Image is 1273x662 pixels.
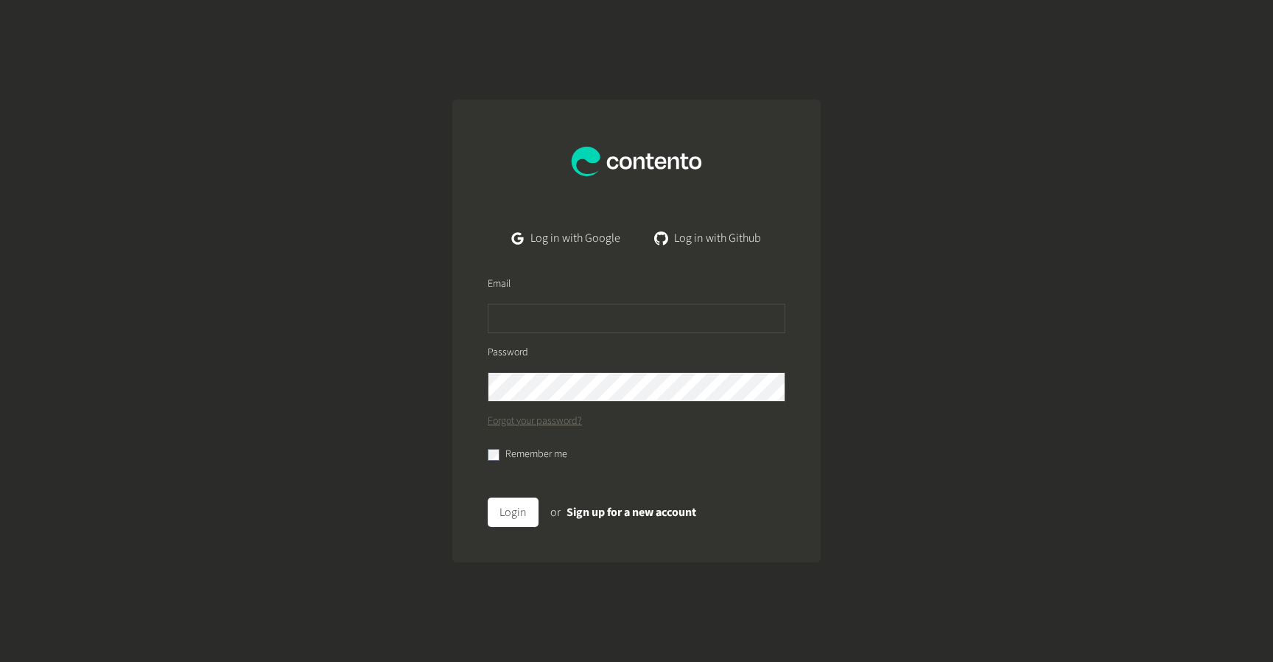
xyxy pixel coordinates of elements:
button: Login [488,498,539,527]
a: Forgot your password? [488,414,582,429]
label: Email [488,276,511,292]
label: Remember me [505,447,567,462]
a: Log in with Google [500,223,632,253]
a: Log in with Github [644,223,773,253]
a: Sign up for a new account [567,504,696,520]
span: or [550,504,561,520]
label: Password [488,345,528,360]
